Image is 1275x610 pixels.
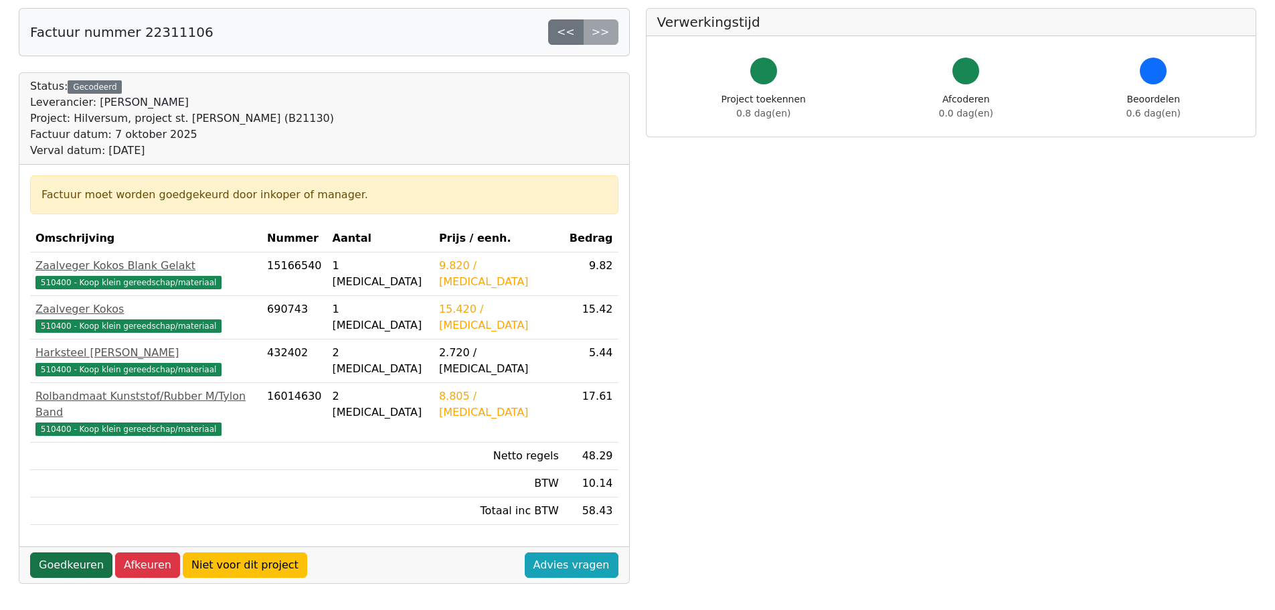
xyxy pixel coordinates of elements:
[434,470,564,498] td: BTW
[333,388,428,421] div: 2 [MEDICAL_DATA]
[1126,108,1181,119] span: 0.6 dag(en)
[721,92,806,121] div: Project toekennen
[30,24,214,40] h5: Factuur nummer 22311106
[434,443,564,470] td: Netto regels
[564,225,618,252] th: Bedrag
[68,80,122,94] div: Gecodeerd
[30,78,334,159] div: Status:
[564,470,618,498] td: 10.14
[35,423,222,436] span: 510400 - Koop klein gereedschap/materiaal
[333,258,428,290] div: 1 [MEDICAL_DATA]
[548,19,584,45] a: <<
[30,110,334,127] div: Project: Hilversum, project st. [PERSON_NAME] (B21130)
[35,258,256,290] a: Zaalveger Kokos Blank Gelakt510400 - Koop klein gereedschap/materiaal
[30,127,334,143] div: Factuur datum: 7 oktober 2025
[736,108,790,119] span: 0.8 dag(en)
[327,225,434,252] th: Aantal
[41,187,607,203] div: Factuur moet worden goedgekeurd door inkoper of manager.
[35,345,256,377] a: Harksteel [PERSON_NAME]510400 - Koop klein gereedschap/materiaal
[1126,92,1181,121] div: Beoordelen
[439,345,559,377] div: 2.720 / [MEDICAL_DATA]
[939,92,993,121] div: Afcoderen
[564,339,618,383] td: 5.44
[35,319,222,333] span: 510400 - Koop klein gereedschap/materiaal
[262,383,327,443] td: 16014630
[35,301,256,333] a: Zaalveger Kokos510400 - Koop klein gereedschap/materiaal
[35,345,256,361] div: Harksteel [PERSON_NAME]
[564,383,618,443] td: 17.61
[262,339,327,383] td: 432402
[333,301,428,333] div: 1 [MEDICAL_DATA]
[333,345,428,377] div: 2 [MEDICAL_DATA]
[657,14,1246,30] h5: Verwerkingstijd
[262,252,327,296] td: 15166540
[35,363,222,376] span: 510400 - Koop klein gereedschap/materiaal
[564,443,618,470] td: 48.29
[35,388,256,437] a: Rolbandmaat Kunststof/Rubber M/Tylon Band510400 - Koop klein gereedschap/materiaal
[434,498,564,525] td: Totaal inc BTW
[262,225,327,252] th: Nummer
[439,388,559,421] div: 8.805 / [MEDICAL_DATA]
[564,296,618,339] td: 15.42
[439,301,559,333] div: 15.420 / [MEDICAL_DATA]
[183,552,307,578] a: Niet voor dit project
[35,388,256,421] div: Rolbandmaat Kunststof/Rubber M/Tylon Band
[35,276,222,289] span: 510400 - Koop klein gereedschap/materiaal
[262,296,327,339] td: 690743
[35,301,256,317] div: Zaalveger Kokos
[434,225,564,252] th: Prijs / eenh.
[30,225,262,252] th: Omschrijving
[115,552,180,578] a: Afkeuren
[564,252,618,296] td: 9.82
[35,258,256,274] div: Zaalveger Kokos Blank Gelakt
[439,258,559,290] div: 9.820 / [MEDICAL_DATA]
[525,552,618,578] a: Advies vragen
[564,498,618,525] td: 58.43
[30,143,334,159] div: Verval datum: [DATE]
[30,552,112,578] a: Goedkeuren
[939,108,993,119] span: 0.0 dag(en)
[30,94,334,110] div: Leverancier: [PERSON_NAME]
